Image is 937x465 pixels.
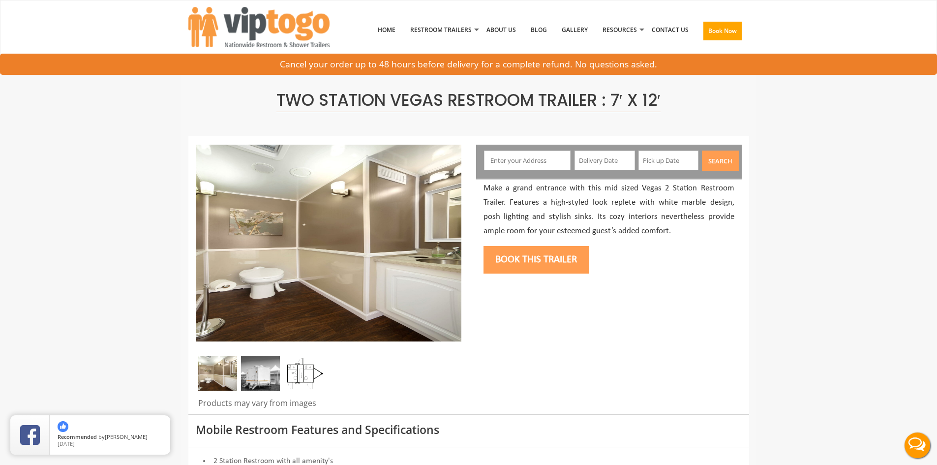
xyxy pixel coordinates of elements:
button: Live Chat [898,426,937,465]
p: Make a grand entrance with this mid sized Vegas 2 Station Restroom Trailer. Features a high-style... [484,182,734,239]
span: by [58,434,162,441]
img: Inside of complete restroom with a stall and mirror [198,356,237,391]
a: Contact Us [644,4,696,56]
a: Home [370,4,403,56]
span: [PERSON_NAME] [105,433,148,440]
h3: Mobile Restroom Features and Specifications [196,424,742,436]
span: [DATE] [58,440,75,447]
a: Restroom Trailers [403,4,479,56]
span: Recommended [58,433,97,440]
span: Two Station Vegas Restroom Trailer : 7′ x 12′ [276,89,661,112]
button: Book Now [703,22,742,40]
input: Delivery Date [574,151,635,170]
input: Enter your Address [484,151,571,170]
div: Products may vary from images [196,398,461,414]
a: Book Now [696,4,749,62]
img: Review Rating [20,425,40,445]
img: Side view of two station restroom trailer with separate doors for males and females [196,145,461,341]
a: Resources [595,4,644,56]
input: Pick up Date [638,151,699,170]
img: VIPTOGO [188,7,330,47]
img: Floor Plan of 2 station restroom with sink and toilet [284,356,323,391]
img: thumbs up icon [58,421,68,432]
button: Book this trailer [484,246,589,274]
img: Side view of two station restroom trailer with separate doors for males and females [241,356,280,391]
a: Gallery [554,4,595,56]
a: About Us [479,4,523,56]
button: Search [702,151,739,171]
a: Blog [523,4,554,56]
